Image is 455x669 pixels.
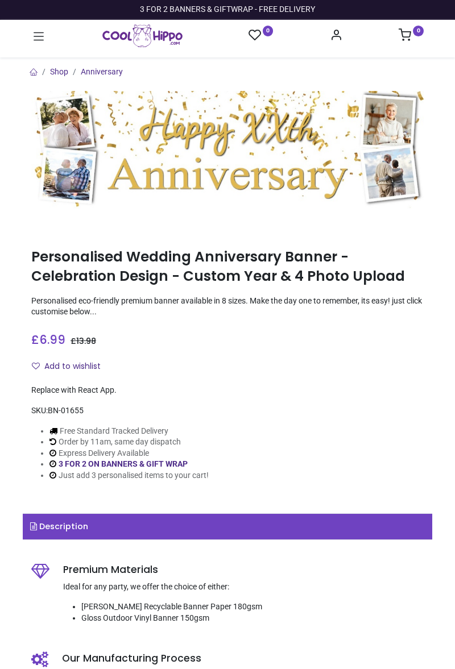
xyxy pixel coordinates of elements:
span: £ [71,335,96,347]
h1: Personalised Wedding Anniversary Banner - Celebration Design - Custom Year & 4 Photo Upload [31,247,424,286]
li: Free Standard Tracked Delivery [49,426,209,437]
li: Express Delivery Available [49,448,209,459]
sup: 0 [263,26,274,36]
sup: 0 [413,26,424,36]
li: Order by 11am, same day dispatch [49,437,209,448]
a: Logo of Cool Hippo [102,24,183,47]
i: Add to wishlist [32,362,40,370]
div: SKU: [31,405,424,417]
span: £ [31,331,65,348]
h5: Premium Materials [63,563,424,577]
p: Personalised eco-friendly premium banner available in 8 sizes. Make the day one to remember, its ... [31,296,424,318]
a: Description [23,514,432,540]
span: 13.98 [76,335,96,347]
a: Account Info [330,32,342,41]
div: 3 FOR 2 BANNERS & GIFTWRAP - FREE DELIVERY [140,4,315,15]
div: Replace with React App. [31,385,424,396]
a: 0 [399,32,424,41]
p: Ideal for any party, we offer the choice of either: [63,581,424,593]
span: BN-01655 [48,406,84,415]
h5: Our Manufacturing Process [62,651,424,666]
li: [PERSON_NAME] Recyclable Banner Paper 180gsm [81,601,424,613]
a: 0 [249,28,274,43]
button: Add to wishlistAdd to wishlist [31,357,110,376]
span: 6.99 [39,331,65,348]
li: Gloss Outdoor Vinyl Banner 150gsm [81,613,424,624]
img: Personalised Wedding Anniversary Banner - Celebration Design - Custom Year & 4 Photo Upload [31,91,424,209]
a: 3 FOR 2 ON BANNERS & GIFT WRAP [59,459,188,468]
li: Just add 3 personalised items to your cart! [49,470,209,481]
img: Cool Hippo [102,24,183,47]
a: Anniversary [81,67,123,76]
a: Shop [50,67,68,76]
